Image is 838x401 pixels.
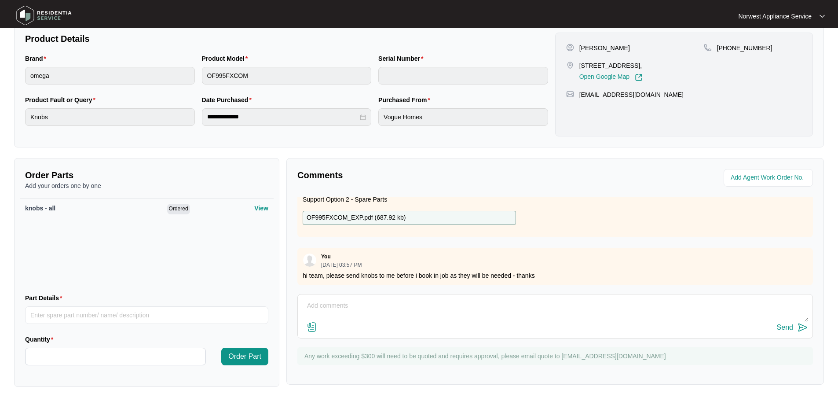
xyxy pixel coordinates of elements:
input: Quantity [26,348,205,365]
img: Link-External [635,74,643,81]
p: Add your orders one by one [25,181,268,190]
input: Product Fault or Query [25,108,195,126]
span: Order Part [228,351,261,362]
p: Comments [297,169,549,181]
label: Purchased From [378,96,434,104]
img: dropdown arrow [820,14,825,18]
label: Serial Number [378,54,427,63]
input: Brand [25,67,195,85]
img: map-pin [566,90,574,98]
p: [EMAIL_ADDRESS][DOMAIN_NAME] [579,90,684,99]
label: Date Purchased [202,96,255,104]
span: knobs - all [25,205,55,212]
img: map-pin [566,61,574,69]
img: user.svg [303,254,316,267]
p: View [254,204,268,213]
p: [PERSON_NAME] [579,44,630,52]
input: Product Model [202,67,372,85]
img: user-pin [566,44,574,52]
p: [STREET_ADDRESS], [579,61,643,70]
input: Date Purchased [207,112,359,121]
p: Order Parts [25,169,268,181]
p: Norwest Appliance Service [738,12,812,21]
img: send-icon.svg [798,322,808,333]
input: Add Agent Work Order No. [731,173,808,183]
img: residentia service logo [13,2,75,29]
p: You [321,253,331,260]
input: Serial Number [378,67,548,85]
p: [DATE] 03:57 PM [321,262,362,268]
input: Part Details [25,306,268,324]
span: Ordered [167,204,190,214]
div: Send [777,324,793,331]
label: Part Details [25,294,66,302]
p: [PHONE_NUMBER] [717,44,772,52]
label: Product Fault or Query [25,96,99,104]
p: OF995FXCOM_EXP.pdf ( 687.92 kb ) [307,213,406,223]
p: hi team, please send knobs to me before i book in job as they will be needed - thanks [303,271,808,280]
input: Purchased From [378,108,548,126]
a: Open Google Map [579,74,643,81]
label: Brand [25,54,50,63]
img: file-attachment-doc.svg [307,322,317,332]
label: Quantity [25,335,57,344]
button: Order Part [221,348,268,365]
img: map-pin [704,44,712,52]
label: Product Model [202,54,252,63]
button: Send [777,322,808,334]
p: Any work exceeding $300 will need to be quoted and requires approval, please email quote to [EMAI... [304,352,809,361]
p: Product Details [25,33,548,45]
